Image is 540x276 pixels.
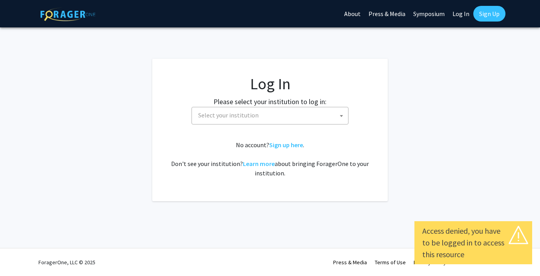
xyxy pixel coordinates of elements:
div: ForagerOne, LLC © 2025 [38,249,95,276]
a: Terms of Use [375,259,406,266]
h1: Log In [168,74,372,93]
a: Sign Up [473,6,505,22]
label: Please select your institution to log in: [213,96,327,107]
a: Sign up here [269,141,303,149]
span: Select your institution [198,111,259,119]
div: No account? . Don't see your institution? about bringing ForagerOne to your institution. [168,140,372,178]
div: Access denied, you have to be logged in to access this resource [422,225,524,260]
span: Select your institution [195,107,348,123]
a: Press & Media [333,259,367,266]
a: Learn more about bringing ForagerOne to your institution [243,160,275,168]
img: ForagerOne Logo [40,7,95,21]
span: Select your institution [192,107,348,124]
a: Privacy Policy [414,259,446,266]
